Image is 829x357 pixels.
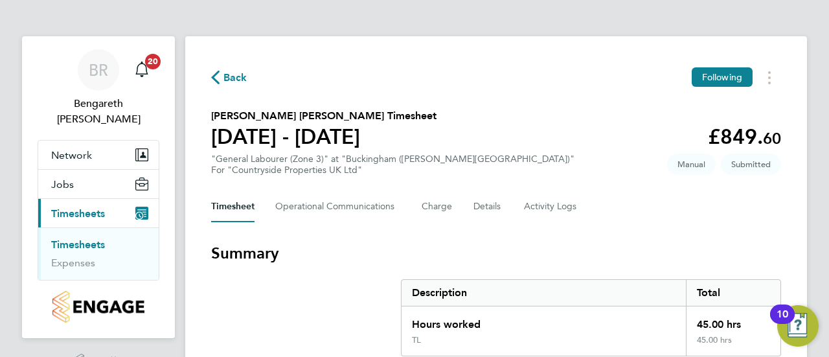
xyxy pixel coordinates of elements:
[211,191,255,222] button: Timesheet
[38,170,159,198] button: Jobs
[401,279,781,356] div: Summary
[211,124,437,150] h1: [DATE] - [DATE]
[402,280,686,306] div: Description
[686,335,780,356] div: 45.00 hrs
[52,291,144,323] img: countryside-properties-logo-retina.png
[211,165,574,176] div: For "Countryside Properties UK Ltd"
[145,54,161,69] span: 20
[211,69,247,86] button: Back
[758,67,781,87] button: Timesheets Menu
[402,306,686,335] div: Hours worked
[51,238,105,251] a: Timesheets
[721,154,781,175] span: This timesheet is Submitted.
[275,191,401,222] button: Operational Communications
[211,243,781,264] h3: Summary
[708,124,781,149] app-decimal: £849.
[22,36,175,338] nav: Main navigation
[51,257,95,269] a: Expenses
[38,49,159,127] a: BRBengareth [PERSON_NAME]
[89,62,108,78] span: BR
[777,305,819,347] button: Open Resource Center, 10 new notifications
[667,154,716,175] span: This timesheet was manually created.
[38,291,159,323] a: Go to home page
[777,314,788,331] div: 10
[763,129,781,148] span: 60
[211,154,574,176] div: "General Labourer (Zone 3)" at "Buckingham ([PERSON_NAME][GEOGRAPHIC_DATA])"
[524,191,578,222] button: Activity Logs
[686,306,780,335] div: 45.00 hrs
[51,149,92,161] span: Network
[422,191,453,222] button: Charge
[211,108,437,124] h2: [PERSON_NAME] [PERSON_NAME] Timesheet
[223,70,247,86] span: Back
[51,207,105,220] span: Timesheets
[51,178,74,190] span: Jobs
[38,199,159,227] button: Timesheets
[702,71,742,83] span: Following
[38,96,159,127] span: Bengareth Roff
[38,141,159,169] button: Network
[38,227,159,280] div: Timesheets
[692,67,753,87] button: Following
[686,280,780,306] div: Total
[473,191,503,222] button: Details
[129,49,155,91] a: 20
[412,335,421,345] div: TL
